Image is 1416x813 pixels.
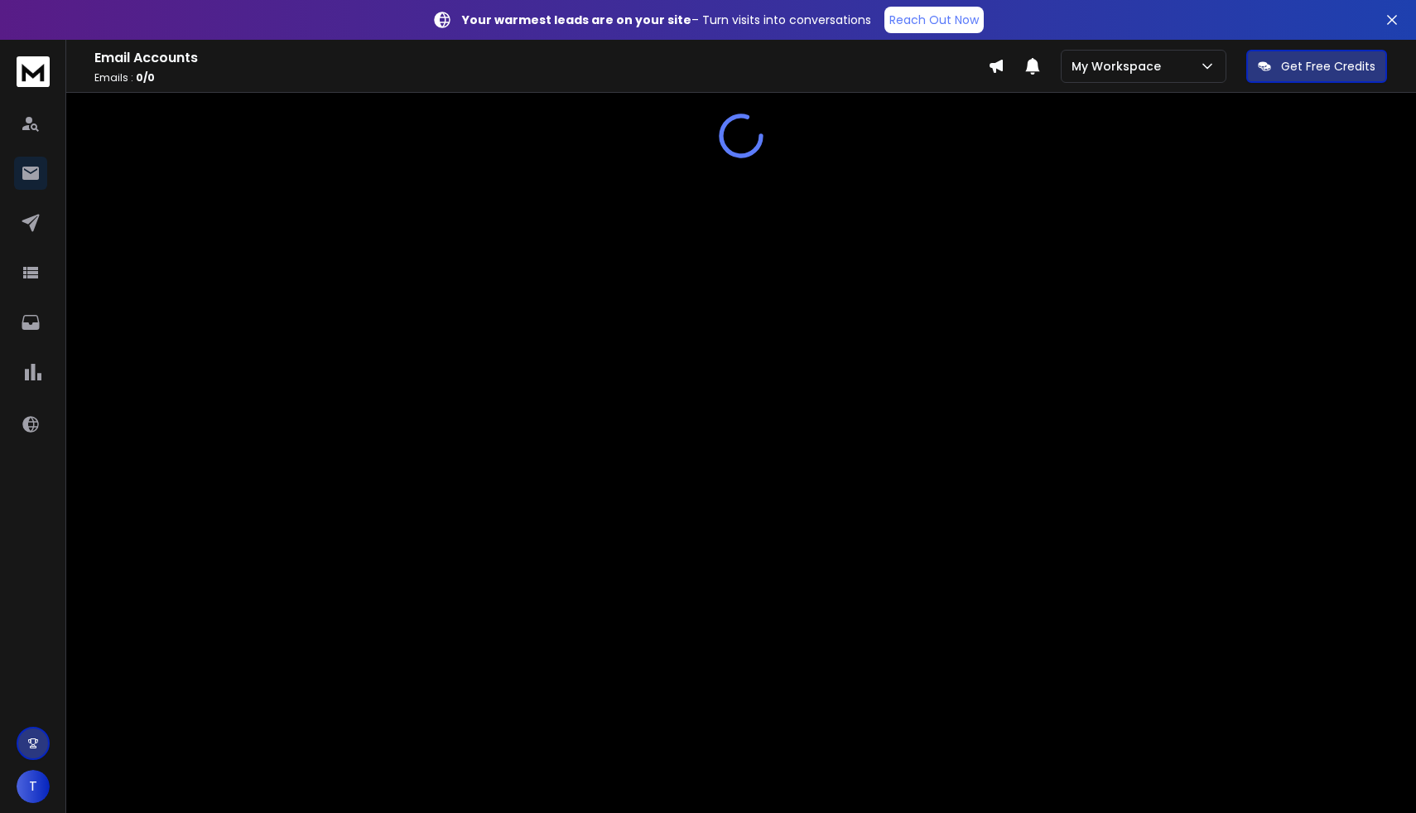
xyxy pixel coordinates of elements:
img: logo [17,56,50,87]
span: 0 / 0 [136,70,155,85]
a: Reach Out Now [884,7,984,33]
button: Get Free Credits [1246,50,1387,83]
button: T [17,770,50,803]
p: Get Free Credits [1281,58,1375,75]
p: Reach Out Now [889,12,979,28]
p: My Workspace [1072,58,1168,75]
p: Emails : [94,71,988,85]
p: – Turn visits into conversations [462,12,871,28]
strong: Your warmest leads are on your site [462,12,691,28]
h1: Email Accounts [94,48,988,68]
